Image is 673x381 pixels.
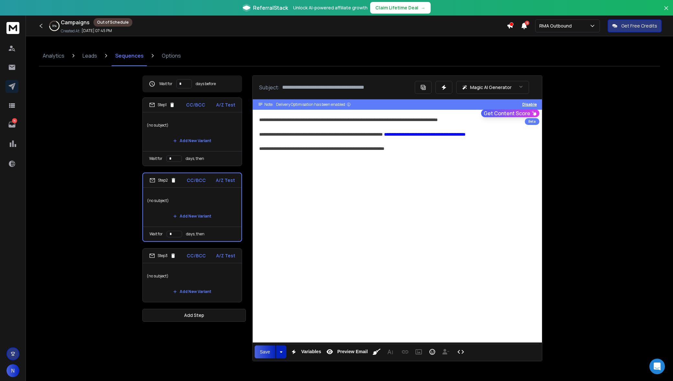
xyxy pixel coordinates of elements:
[370,2,431,14] button: Claim Lifetime Deal→
[662,4,670,19] button: Close banner
[288,345,323,358] button: Variables
[94,18,132,27] div: Out of Schedule
[216,252,235,259] p: A/Z Test
[168,210,216,223] button: Add New Variant
[216,177,235,184] p: A/Z Test
[481,109,539,117] button: Get Content Score
[6,364,19,377] button: N
[149,253,176,259] div: Step 3
[525,118,539,125] div: Beta
[456,81,529,94] button: Magic AI Generator
[336,349,369,354] span: Preview Email
[61,28,80,34] p: Created At:
[399,345,411,358] button: Insert Link (Ctrl+K)
[255,345,275,358] button: Save
[111,45,148,66] a: Sequences
[216,102,235,108] p: A/Z Test
[253,4,288,12] span: ReferralStack
[115,52,144,60] p: Sequences
[196,81,216,86] p: days before
[39,45,68,66] a: Analytics
[52,24,57,28] p: 31 %
[264,102,273,107] span: Note:
[149,231,163,237] p: Wait for
[43,52,64,60] p: Analytics
[158,45,185,66] a: Options
[186,156,204,161] p: days, then
[370,345,383,358] button: Clean HTML
[470,84,512,91] p: Magic AI Generator
[525,21,529,25] span: 5
[149,102,175,108] div: Step 1
[168,134,216,147] button: Add New Variant
[522,102,537,107] button: Disable
[147,116,238,134] p: (no subject)
[608,19,662,32] button: Get Free Credits
[421,5,425,11] span: →
[187,177,206,184] p: CC/BCC
[6,118,18,131] a: 16
[142,97,242,166] li: Step1CC/BCCA/Z Test(no subject)Add New VariantWait fordays, then
[300,349,323,354] span: Variables
[142,248,242,302] li: Step3CC/BCCA/Z Test(no subject)Add New Variant
[142,173,242,242] li: Step2CC/BCCA/Z Test(no subject)Add New VariantWait fordays, then
[384,345,396,358] button: More Text
[426,345,438,358] button: Emoticons
[12,118,17,123] p: 16
[413,345,425,358] button: Insert Image (Ctrl+P)
[187,252,206,259] p: CC/BCC
[61,18,90,26] h1: Campaigns
[621,23,657,29] p: Get Free Credits
[83,52,97,60] p: Leads
[293,5,368,11] p: Unlock AI-powered affiliate growth
[455,345,467,358] button: Code View
[147,192,237,210] p: (no subject)
[186,102,205,108] p: CC/BCC
[82,28,112,33] p: [DATE] 07:45 PM
[440,345,452,358] button: Insert Unsubscribe Link
[149,177,176,183] div: Step 2
[147,267,238,285] p: (no subject)
[649,359,665,374] div: Open Intercom Messenger
[149,156,162,161] p: Wait for
[186,231,204,237] p: days, then
[159,81,172,86] p: Wait for
[324,345,369,358] button: Preview Email
[539,23,574,29] p: RMA Outbound
[162,52,181,60] p: Options
[142,309,246,322] button: Add Step
[259,84,280,91] p: Subject:
[79,45,101,66] a: Leads
[168,285,216,298] button: Add New Variant
[276,102,351,107] div: Delivery Optimisation has been enabled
